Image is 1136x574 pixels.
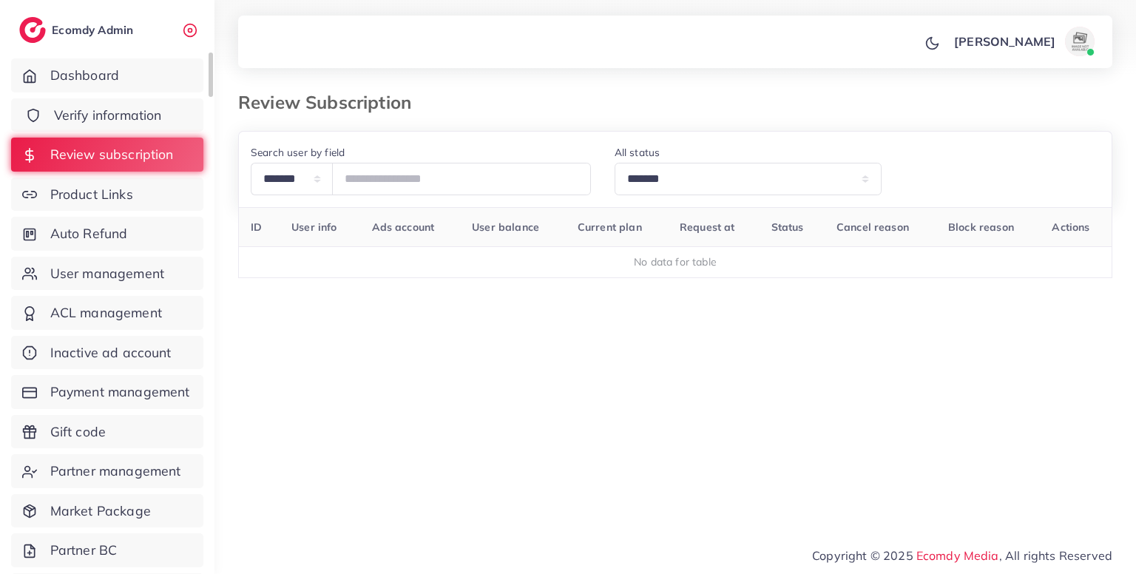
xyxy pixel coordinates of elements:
[11,533,203,567] a: Partner BC
[999,547,1112,564] span: , All rights Reserved
[50,422,106,442] span: Gift code
[11,98,203,132] a: Verify information
[812,547,1112,564] span: Copyright © 2025
[372,220,435,234] span: Ads account
[11,494,203,528] a: Market Package
[238,92,423,113] h3: Review Subscription
[11,336,203,370] a: Inactive ad account
[50,264,164,283] span: User management
[19,17,137,43] a: logoEcomdy Admin
[50,382,190,402] span: Payment management
[11,296,203,330] a: ACL management
[948,220,1014,234] span: Block reason
[1052,220,1089,234] span: Actions
[1065,27,1095,56] img: avatar
[54,106,162,125] span: Verify information
[472,220,539,234] span: User balance
[954,33,1055,50] p: [PERSON_NAME]
[50,343,172,362] span: Inactive ad account
[578,220,642,234] span: Current plan
[251,145,345,160] label: Search user by field
[251,220,262,234] span: ID
[11,217,203,251] a: Auto Refund
[50,224,128,243] span: Auto Refund
[50,502,151,521] span: Market Package
[50,66,119,85] span: Dashboard
[50,185,133,204] span: Product Links
[50,303,162,323] span: ACL management
[11,257,203,291] a: User management
[11,375,203,409] a: Payment management
[836,220,909,234] span: Cancel reason
[50,462,181,481] span: Partner management
[11,138,203,172] a: Review subscription
[615,145,660,160] label: All status
[946,27,1100,56] a: [PERSON_NAME]avatar
[11,178,203,212] a: Product Links
[916,548,999,563] a: Ecomdy Media
[50,541,118,560] span: Partner BC
[247,254,1104,269] div: No data for table
[50,145,174,164] span: Review subscription
[11,58,203,92] a: Dashboard
[771,220,804,234] span: Status
[11,454,203,488] a: Partner management
[680,220,735,234] span: Request at
[291,220,337,234] span: User info
[52,23,137,37] h2: Ecomdy Admin
[19,17,46,43] img: logo
[11,415,203,449] a: Gift code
